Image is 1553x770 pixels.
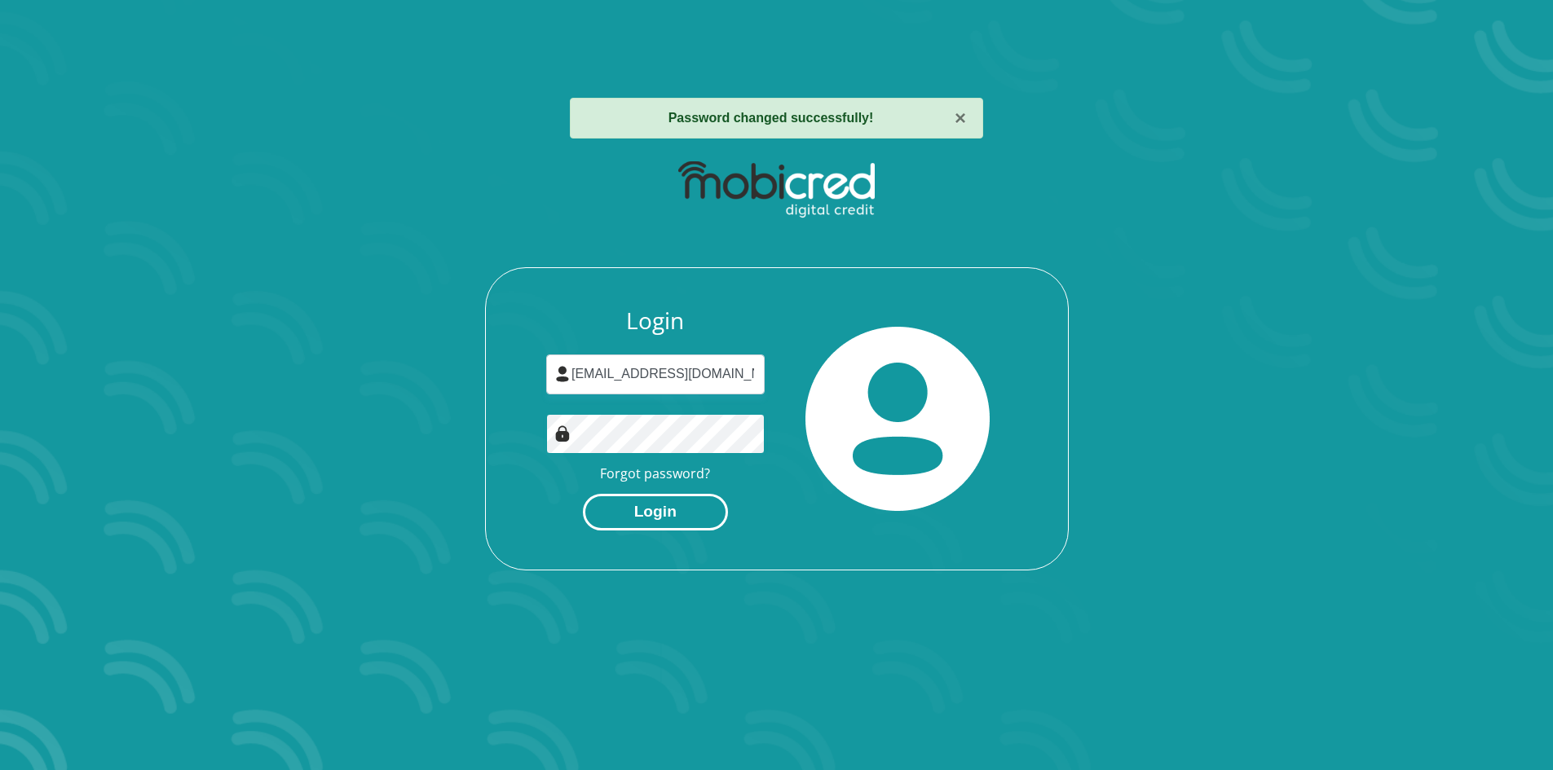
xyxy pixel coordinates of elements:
[678,161,875,218] img: mobicred logo
[546,307,765,335] h3: Login
[554,366,571,382] img: user-icon image
[583,494,728,530] button: Login
[554,425,571,442] img: Image
[600,464,710,482] a: Forgot password?
[668,111,874,125] strong: Password changed successfully!
[546,354,765,394] input: Username
[955,108,966,128] button: ×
